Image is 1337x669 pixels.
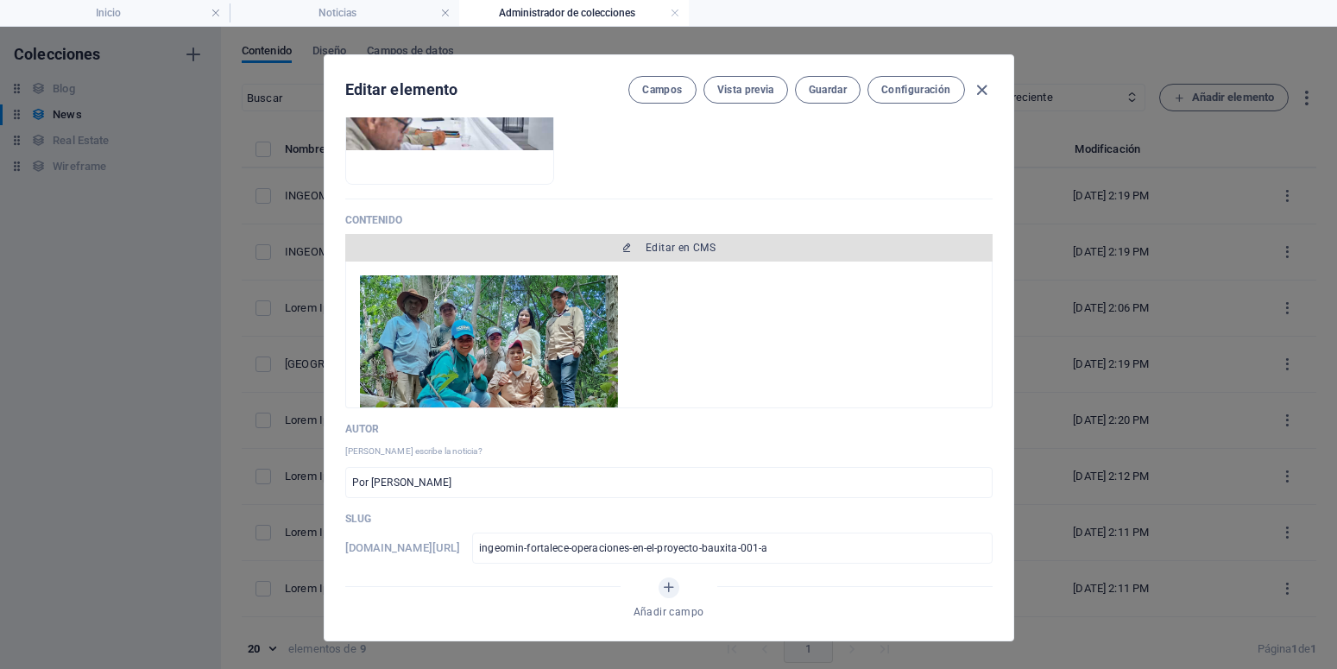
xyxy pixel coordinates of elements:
[230,3,459,22] h4: Noticias
[659,577,679,598] button: Añadir campo
[809,83,847,97] span: Guardar
[345,422,993,436] p: Autor
[642,83,682,97] span: Campos
[646,241,716,255] span: Editar en CMS
[345,443,993,460] p: [PERSON_NAME] escribe la noticia?
[703,76,788,104] button: Vista previa
[628,76,696,104] button: Campos
[345,512,993,526] p: Slug
[345,234,993,262] button: Editar en CMS
[717,83,774,97] span: Vista previa
[345,213,993,227] p: Contenido
[345,79,458,100] h2: Editar elemento
[459,3,689,22] h4: Administrador de colecciones
[634,605,704,619] span: Añadir campo
[795,76,861,104] button: Guardar
[867,76,964,104] button: Configuración
[881,83,950,97] span: Configuración
[345,538,461,559] h6: Slug es la URL bajo la cual puede encontrarse este elemento, por lo que debe ser única.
